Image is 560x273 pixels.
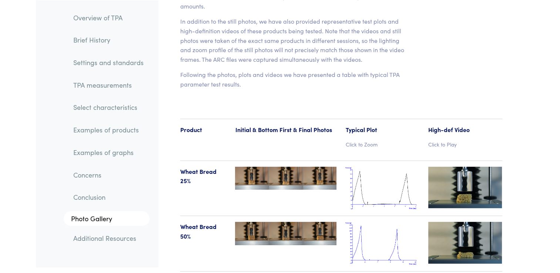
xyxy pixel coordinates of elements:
[180,167,227,186] p: Wheat Bread 25%
[67,99,150,116] a: Select characteristics
[67,166,150,183] a: Concerns
[67,31,150,48] a: Brief History
[180,17,411,64] p: In addition to the still photos, we have also provided representative test plots and high-definit...
[428,140,502,148] p: Click to Play
[345,167,419,210] img: wheat_bread_tpa_25.png
[235,125,336,135] p: Initial & Bottom First & Final Photos
[345,125,419,135] p: Typical Plot
[428,222,502,263] img: wheat_bread-videotn-50.jpg
[67,144,150,161] a: Examples of graphs
[180,70,411,89] p: Following the photos, plots and videos we have presented a table with typical TPA parameter test ...
[67,189,150,206] a: Conclusion
[345,140,419,148] p: Click to Zoom
[428,167,502,208] img: wheat_bread-videotn-25.jpg
[180,125,227,135] p: Product
[345,222,419,265] img: wheat_bread_tpa_50.png
[67,54,150,71] a: Settings and standards
[67,9,150,26] a: Overview of TPA
[235,222,336,245] img: wheat_bread-50-123-tpa.jpg
[180,222,227,241] p: Wheat Bread 50%
[67,76,150,93] a: TPA measurements
[235,167,336,190] img: wheat_bread-25-123-tpa.jpg
[64,211,150,226] a: Photo Gallery
[67,121,150,138] a: Examples of products
[67,229,150,246] a: Additional Resources
[428,125,502,135] p: High-def Video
